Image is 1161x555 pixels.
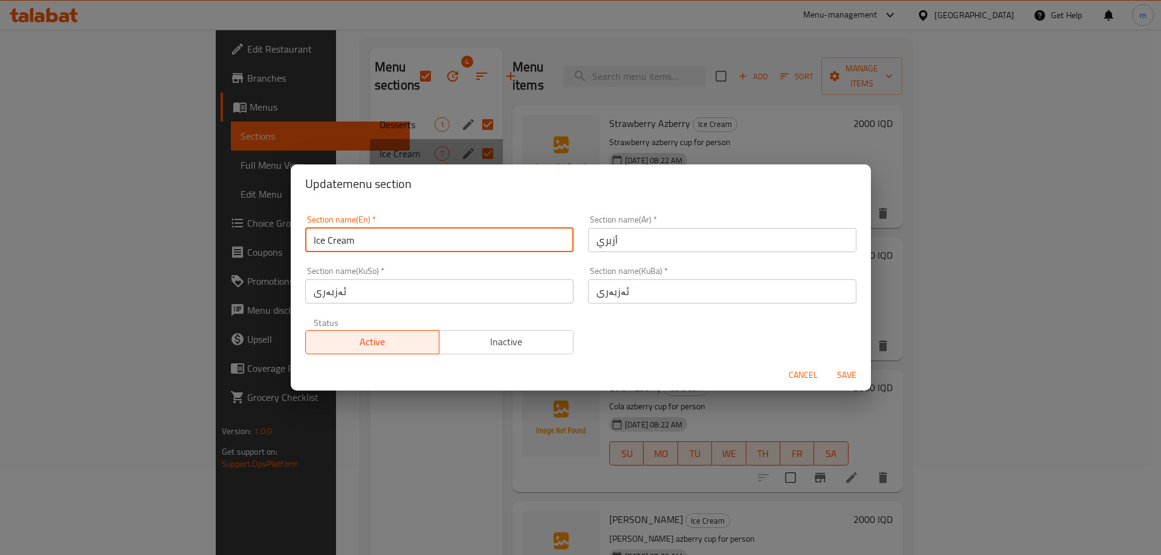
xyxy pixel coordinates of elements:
button: Inactive [439,330,574,354]
h2: Update menu section [305,174,856,193]
span: Inactive [444,333,569,351]
input: Please enter section name(KuBa) [588,279,856,303]
button: Cancel [784,364,823,386]
input: Please enter section name(ar) [588,228,856,252]
span: Save [832,368,861,383]
button: Save [827,364,866,386]
input: Please enter section name(en) [305,228,574,252]
span: Cancel [789,368,818,383]
input: Please enter section name(KuSo) [305,279,574,303]
button: Active [305,330,440,354]
span: Active [311,333,435,351]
